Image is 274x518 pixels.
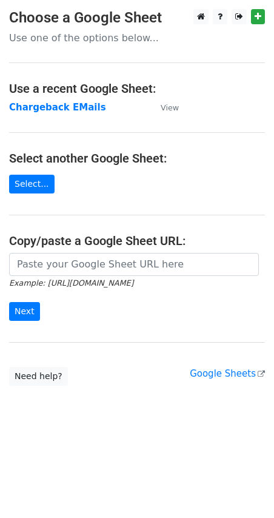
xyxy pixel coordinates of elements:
h3: Choose a Google Sheet [9,9,265,27]
h4: Select another Google Sheet: [9,151,265,166]
p: Use one of the options below... [9,32,265,44]
h4: Copy/paste a Google Sheet URL: [9,234,265,248]
input: Next [9,302,40,321]
iframe: Chat Widget [213,460,274,518]
a: Google Sheets [190,368,265,379]
a: Select... [9,175,55,193]
small: Example: [URL][DOMAIN_NAME] [9,278,133,288]
input: Paste your Google Sheet URL here [9,253,259,276]
a: Need help? [9,367,68,386]
a: View [149,102,179,113]
small: View [161,103,179,112]
a: Chargeback EMails [9,102,106,113]
h4: Use a recent Google Sheet: [9,81,265,96]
